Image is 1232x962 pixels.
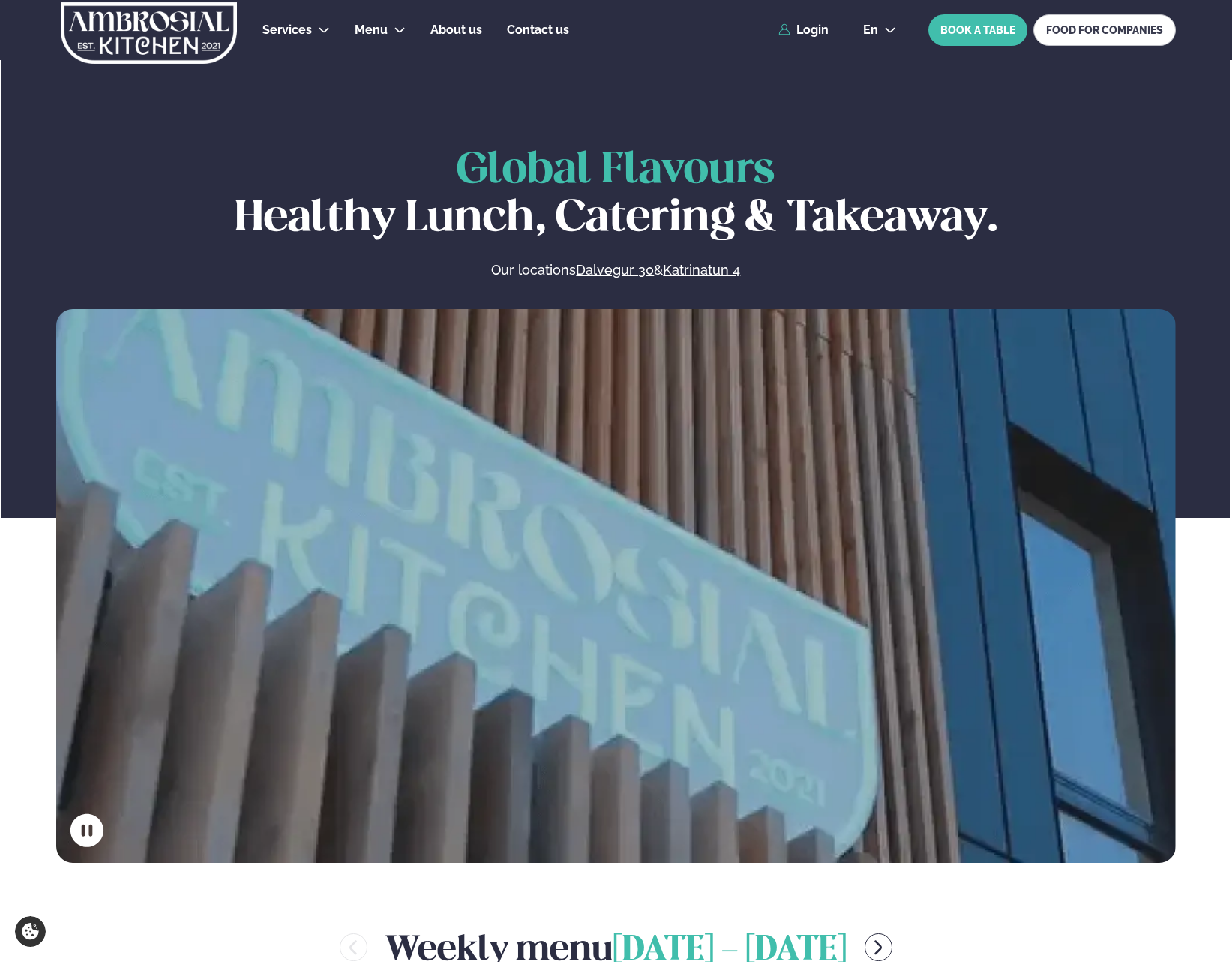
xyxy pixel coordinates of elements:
span: Global Flavours [457,150,775,191]
p: Our locations & [332,261,899,279]
button: menu-btn-left [340,933,367,961]
span: Menu [355,23,388,37]
img: logo [59,2,238,64]
a: Dalvegur 30 [576,261,654,279]
a: About us [430,21,482,39]
button: en [851,24,908,36]
span: Services [262,23,312,37]
h1: Healthy Lunch, Catering & Takeaway. [56,147,1176,243]
a: Menu [355,21,388,39]
a: Services [262,21,312,39]
a: FOOD FOR COMPANIES [1033,14,1176,46]
a: Contact us [507,21,569,39]
a: Cookie settings [15,916,46,947]
span: About us [430,23,482,37]
span: Contact us [507,23,569,37]
button: menu-btn-right [865,933,892,961]
a: Login [778,23,829,37]
span: en [863,24,878,36]
a: Katrinatun 4 [663,261,740,279]
button: BOOK A TABLE [928,14,1027,46]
